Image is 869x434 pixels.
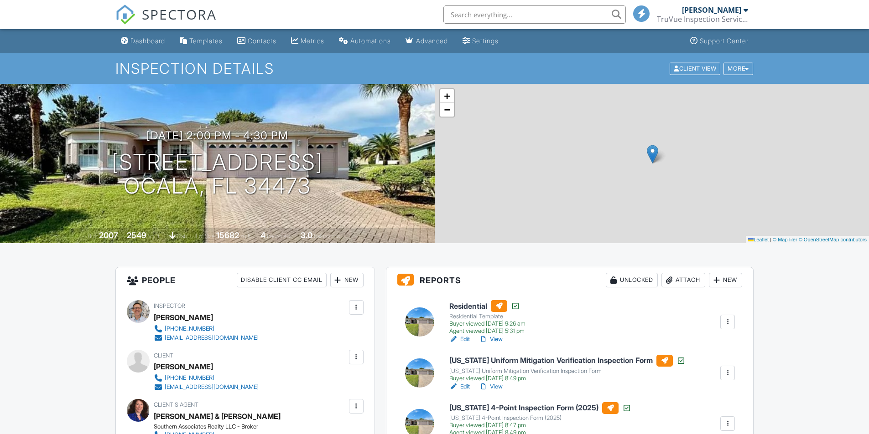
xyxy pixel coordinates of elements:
div: Attach [661,273,705,287]
h6: [US_STATE] Uniform Mitigation Verification Inspection Form [449,355,686,367]
span: + [444,90,450,102]
h6: Residential [449,300,526,312]
a: Zoom out [440,103,454,117]
input: Search everything... [443,5,626,24]
div: New [330,273,364,287]
div: [PERSON_NAME] [154,311,213,324]
a: [PHONE_NUMBER] [154,373,259,383]
a: Dashboard [117,33,169,50]
div: [PERSON_NAME] [682,5,741,15]
img: The Best Home Inspection Software - Spectora [115,5,135,25]
div: Templates [189,37,223,45]
div: 15682 [216,230,239,240]
div: [EMAIL_ADDRESS][DOMAIN_NAME] [165,334,259,342]
div: [US_STATE] Uniform Mitigation Verification Inspection Form [449,368,686,375]
a: © OpenStreetMap contributors [799,237,867,242]
div: Dashboard [130,37,165,45]
h1: Inspection Details [115,61,754,77]
a: [PHONE_NUMBER] [154,324,259,333]
a: [PERSON_NAME] & [PERSON_NAME] [154,409,281,423]
div: [US_STATE] 4-Point Inspection Form (2025) [449,414,631,422]
h6: [US_STATE] 4-Point Inspection Form (2025) [449,402,631,414]
a: Advanced [402,33,452,50]
a: Settings [459,33,502,50]
a: [EMAIL_ADDRESS][DOMAIN_NAME] [154,383,259,392]
a: © MapTiler [773,237,797,242]
div: Support Center [700,37,749,45]
div: Settings [472,37,499,45]
span: − [444,104,450,115]
div: Advanced [416,37,448,45]
div: Residential Template [449,313,526,320]
a: View [479,382,503,391]
span: Inspector [154,302,185,309]
a: [EMAIL_ADDRESS][DOMAIN_NAME] [154,333,259,342]
div: [PHONE_NUMBER] [165,325,214,332]
div: 4 [260,230,265,240]
a: Metrics [287,33,328,50]
img: Marker [647,145,658,163]
div: 2549 [127,230,146,240]
div: [PERSON_NAME] [154,360,213,373]
h1: [STREET_ADDRESS] Ocala, FL 34473 [112,150,323,199]
div: More [723,62,753,75]
div: [PHONE_NUMBER] [165,374,214,382]
div: Agent viewed [DATE] 5:31 pm [449,327,526,335]
a: Zoom in [440,89,454,103]
div: Client View [670,62,720,75]
a: Templates [176,33,226,50]
a: Leaflet [748,237,769,242]
h3: Reports [386,267,754,293]
span: bedrooms [267,233,292,240]
div: Buyer viewed [DATE] 9:26 am [449,320,526,327]
div: Southern Associates Realty LLC - Broker [154,423,281,430]
span: SPECTORA [142,5,217,24]
span: sq.ft. [240,233,252,240]
div: Unlocked [606,273,658,287]
span: | [770,237,771,242]
div: Automations [350,37,391,45]
div: Disable Client CC Email [237,273,327,287]
a: [US_STATE] Uniform Mitigation Verification Inspection Form [US_STATE] Uniform Mitigation Verifica... [449,355,686,382]
div: 3.0 [301,230,312,240]
a: SPECTORA [115,12,217,31]
span: Built [88,233,98,240]
div: 2007 [99,230,118,240]
div: Metrics [301,37,324,45]
a: Automations (Basic) [335,33,395,50]
div: Contacts [248,37,276,45]
a: Residential Residential Template Buyer viewed [DATE] 9:26 am Agent viewed [DATE] 5:31 pm [449,300,526,335]
h3: [DATE] 2:00 pm - 4:30 pm [146,129,288,142]
a: Client View [669,65,723,71]
div: Buyer viewed [DATE] 8:47 pm [449,422,631,429]
h3: People [116,267,375,293]
span: slab [177,233,187,240]
span: Lot Size [196,233,215,240]
div: [EMAIL_ADDRESS][DOMAIN_NAME] [165,383,259,391]
div: New [709,273,742,287]
a: Edit [449,335,470,344]
span: bathrooms [314,233,340,240]
a: Contacts [234,33,280,50]
span: Client [154,352,173,359]
div: TruVue Inspection Services [657,15,748,24]
a: Edit [449,382,470,391]
div: Buyer viewed [DATE] 8:49 pm [449,375,686,382]
a: Support Center [687,33,752,50]
span: Client's Agent [154,401,198,408]
span: sq. ft. [148,233,161,240]
a: View [479,335,503,344]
